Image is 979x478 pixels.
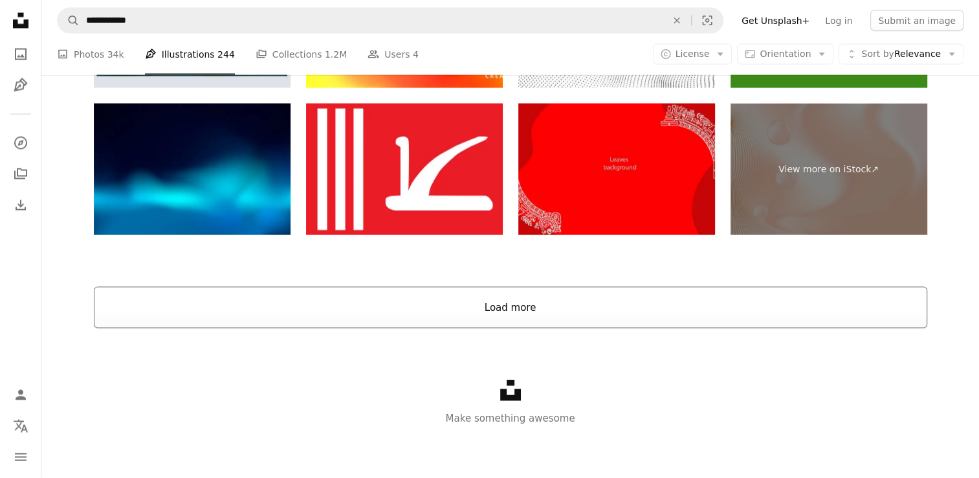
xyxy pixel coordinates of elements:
span: 34k [107,47,124,62]
form: Find visuals sitewide [57,8,723,34]
a: Users 4 [368,34,419,75]
button: Clear [663,8,691,33]
a: Illustrations [8,73,34,98]
a: Explore [8,130,34,156]
span: Relevance [861,48,941,61]
button: Sort byRelevance [839,44,963,65]
span: 4 [413,47,419,62]
img: Flag of Jammu and Kashmir Eps File - Flag of Jammu and Kashmir Vector File [306,104,503,235]
img: Abstract blurred gradient fluid vector background design wallpaper template with dynamic color, w... [94,104,291,235]
span: 1.2M [325,47,347,62]
a: Photos [8,41,34,67]
a: Collections 1.2M [256,34,347,75]
button: License [653,44,732,65]
a: Photos 34k [57,34,124,75]
button: Submit an image [870,10,963,31]
img: Background for a business card from the signs and symbols of the ancient Mayan peoples. [518,104,715,235]
button: Orientation [737,44,833,65]
a: Home — Unsplash [8,8,34,36]
a: Get Unsplash+ [734,10,817,31]
button: Menu [8,444,34,470]
span: Sort by [861,49,894,59]
span: License [676,49,710,59]
a: Collections [8,161,34,187]
a: View more on iStock↗ [731,104,927,235]
p: Make something awesome [41,411,979,426]
a: Log in [817,10,860,31]
span: Orientation [760,49,811,59]
a: Log in / Sign up [8,382,34,408]
button: Search Unsplash [58,8,80,33]
button: Load more [94,287,927,328]
a: Download History [8,192,34,218]
button: Visual search [692,8,723,33]
button: Language [8,413,34,439]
